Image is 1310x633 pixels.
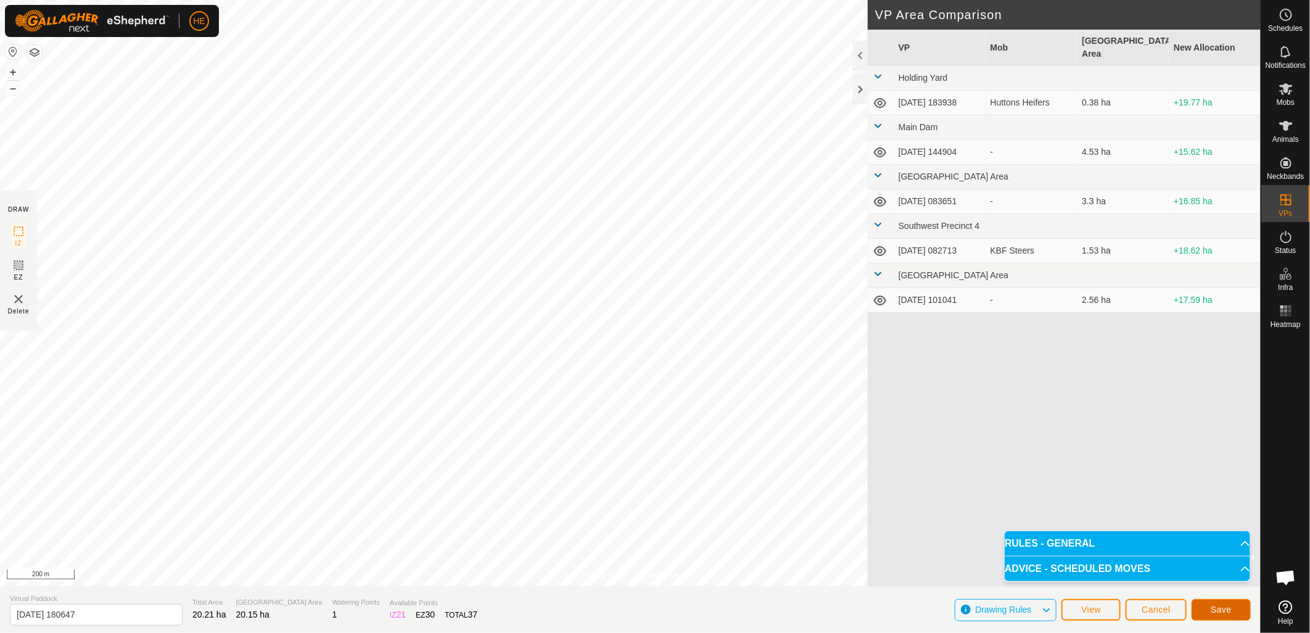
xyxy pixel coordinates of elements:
[1267,559,1304,596] a: Open chat
[1077,30,1169,66] th: [GEOGRAPHIC_DATA] Area
[8,205,29,214] div: DRAW
[8,307,30,316] span: Delete
[416,608,435,621] div: EZ
[6,44,20,59] button: Reset Map
[6,81,20,96] button: –
[986,30,1077,66] th: Mob
[899,73,948,83] span: Holding Yard
[894,189,986,214] td: [DATE] 083651
[1142,605,1171,614] span: Cancel
[10,594,183,604] span: Virtual Paddock
[1077,189,1169,214] td: 3.3 ha
[468,610,478,619] span: 37
[1211,605,1232,614] span: Save
[1005,564,1150,574] span: ADVICE - SCHEDULED MOVES
[1272,136,1299,143] span: Animals
[192,597,226,608] span: Total Area
[991,195,1073,208] div: -
[975,605,1031,614] span: Drawing Rules
[426,610,435,619] span: 30
[332,610,337,619] span: 1
[894,30,986,66] th: VP
[1169,30,1261,66] th: New Allocation
[11,292,26,307] img: VP
[1267,173,1304,180] span: Neckbands
[1077,91,1169,115] td: 0.38 ha
[1005,539,1095,548] span: RULES - GENERAL
[15,239,22,248] span: IZ
[1126,599,1187,621] button: Cancel
[1275,247,1296,254] span: Status
[1278,618,1293,625] span: Help
[14,273,23,282] span: EZ
[1061,599,1121,621] button: View
[875,7,1261,22] h2: VP Area Comparison
[894,91,986,115] td: [DATE] 183938
[1169,140,1261,165] td: +15.62 ha
[1077,239,1169,263] td: 1.53 ha
[1169,91,1261,115] td: +19.77 ha
[445,608,477,621] div: TOTAL
[192,610,226,619] span: 20.21 ha
[236,610,270,619] span: 20.15 ha
[390,598,477,608] span: Available Points
[193,15,205,28] span: HE
[1261,595,1310,630] a: Help
[899,122,938,132] span: Main Dam
[894,288,986,313] td: [DATE] 101041
[643,570,679,581] a: Contact Us
[1005,531,1250,556] p-accordion-header: RULES - GENERAL
[1277,99,1295,106] span: Mobs
[991,96,1073,109] div: Huttons Heifers
[236,597,323,608] span: [GEOGRAPHIC_DATA] Area
[15,10,169,32] img: Gallagher Logo
[899,270,1008,280] span: [GEOGRAPHIC_DATA] Area
[582,570,628,581] a: Privacy Policy
[1169,288,1261,313] td: +17.59 ha
[1192,599,1251,621] button: Save
[1005,556,1250,581] p-accordion-header: ADVICE - SCHEDULED MOVES
[1271,321,1301,328] span: Heatmap
[1169,239,1261,263] td: +18.62 ha
[1077,140,1169,165] td: 4.53 ha
[1268,25,1303,32] span: Schedules
[1279,210,1292,217] span: VPs
[1169,189,1261,214] td: +16.85 ha
[1278,284,1293,291] span: Infra
[1081,605,1101,614] span: View
[1266,62,1306,69] span: Notifications
[894,140,986,165] td: [DATE] 144904
[27,45,42,60] button: Map Layers
[6,65,20,80] button: +
[332,597,380,608] span: Watering Points
[1077,288,1169,313] td: 2.56 ha
[899,221,980,231] span: Southwest Precinct 4
[991,244,1073,257] div: KBF Steers
[991,146,1073,159] div: -
[991,294,1073,307] div: -
[397,610,406,619] span: 21
[894,239,986,263] td: [DATE] 082713
[899,172,1008,181] span: [GEOGRAPHIC_DATA] Area
[390,608,406,621] div: IZ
